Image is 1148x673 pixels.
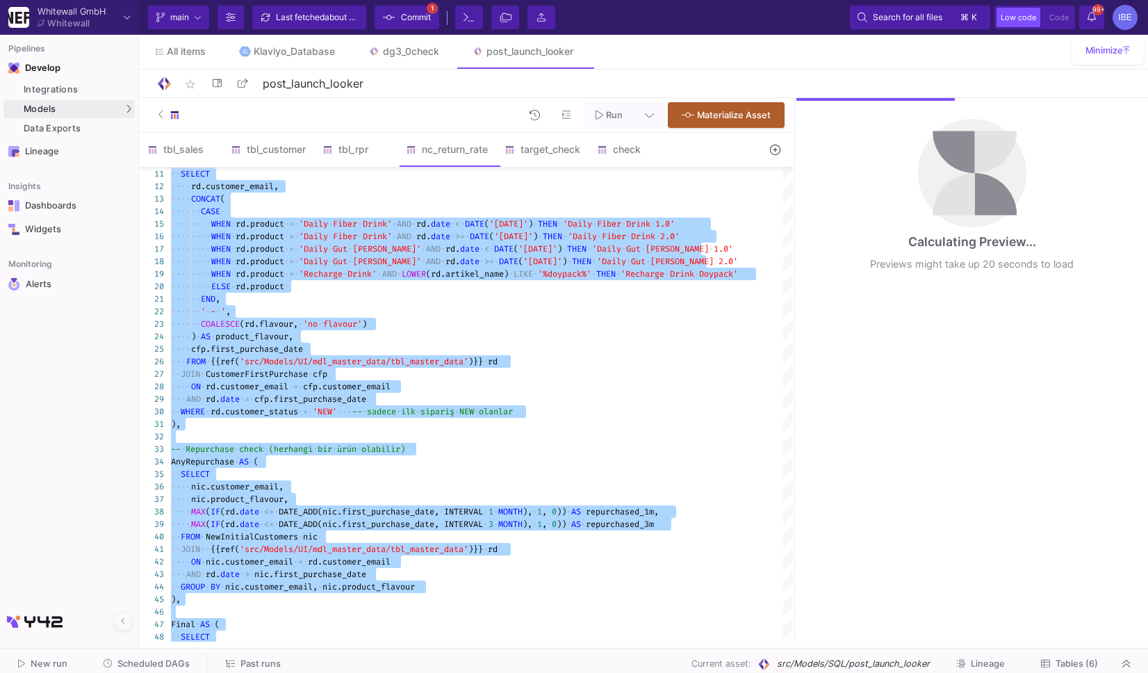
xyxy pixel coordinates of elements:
[455,218,460,229] span: <
[450,218,455,230] span: ·
[587,243,591,255] span: ·
[328,243,333,255] span: ·
[333,231,357,242] span: Fiber
[221,306,226,317] span: '
[406,145,416,155] img: SQL-Model type child icon
[347,268,377,279] span: Drink'
[294,268,299,280] span: ·
[368,46,380,58] img: Tab icon
[8,7,29,28] img: YZ4Yr8zUCx6JYM5gIgaTIQYeTXdcwQjnYC8iZtTV.png
[303,318,318,330] span: 'no
[505,144,580,155] div: target_check
[191,305,201,318] span: ··
[562,243,567,255] span: ·
[211,231,231,242] span: WHEN
[171,230,191,243] span: ····
[460,243,479,254] span: date
[509,268,514,280] span: ·
[918,119,1026,227] img: loading.svg
[518,243,557,254] span: '[DATE]'
[626,243,641,254] span: Gut
[655,218,675,229] span: 1.0'
[699,268,738,279] span: Doypack'
[26,278,116,291] div: Alerts
[24,84,131,95] div: Integrations
[1049,13,1069,22] span: Code
[171,305,191,318] span: ····
[171,193,191,205] span: ····
[47,19,90,28] div: Whitewall
[284,243,289,255] span: ·
[211,256,231,267] span: WHEN
[382,268,397,279] span: AND
[383,46,439,57] div: dg3_0check
[231,230,236,243] span: ·
[397,231,411,242] span: AND
[236,281,284,292] span: rd.product
[171,180,191,193] span: ····
[353,256,421,267] span: [PERSON_NAME]'
[156,75,173,92] img: Logo
[486,46,573,57] div: post_launch_looker
[231,268,236,280] span: ·
[139,268,164,280] div: 19
[668,102,785,128] button: Materialize Asset
[533,231,538,242] span: )
[289,243,294,254] span: =
[363,231,392,242] span: Drink'
[494,243,514,254] span: DATE
[191,205,201,218] span: ··
[318,318,322,330] span: ·
[211,218,231,229] span: WHEN
[426,256,441,267] span: AND
[239,46,251,58] img: Tab icon
[392,230,397,243] span: ·
[421,255,426,268] span: ·
[621,218,626,230] span: ·
[333,218,357,229] span: Fiber
[971,658,1005,669] span: Lineage
[960,9,969,26] span: ⌘
[3,140,135,163] a: Navigation iconLineage
[328,218,333,230] span: ·
[284,268,289,280] span: ·
[670,268,694,279] span: Drink
[450,230,455,243] span: ·
[660,231,680,242] span: 2.0'
[641,243,646,255] span: ·
[568,231,597,242] span: 'Daily
[191,318,201,330] span: ··
[117,658,190,669] span: Scheduled DAGs
[426,243,441,254] span: AND
[139,168,164,180] div: 11
[626,218,650,229] span: Drink
[24,123,131,134] div: Data Exports
[139,280,164,293] div: 20
[171,218,191,230] span: ····
[139,218,164,230] div: 15
[908,233,1036,251] div: Calculating Preview...
[211,243,231,254] span: WHEN
[167,46,206,57] span: All items
[411,218,416,230] span: ·
[584,102,634,128] button: Run
[25,224,115,235] div: Widgets
[148,6,209,29] button: main
[231,255,236,268] span: ·
[191,293,201,305] span: ··
[294,255,299,268] span: ·
[206,305,211,318] span: ·
[3,120,135,138] a: Data Exports
[401,7,431,28] span: Commit
[597,144,664,155] div: check
[299,256,328,267] span: 'Daily
[1079,6,1104,29] button: 99+
[3,81,135,99] a: Integrations
[441,243,445,255] span: ·
[597,256,626,267] span: 'Daily
[597,230,602,243] span: ·
[567,255,572,268] span: ·
[397,268,402,280] span: ·
[460,218,465,230] span: ·
[484,218,489,229] span: (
